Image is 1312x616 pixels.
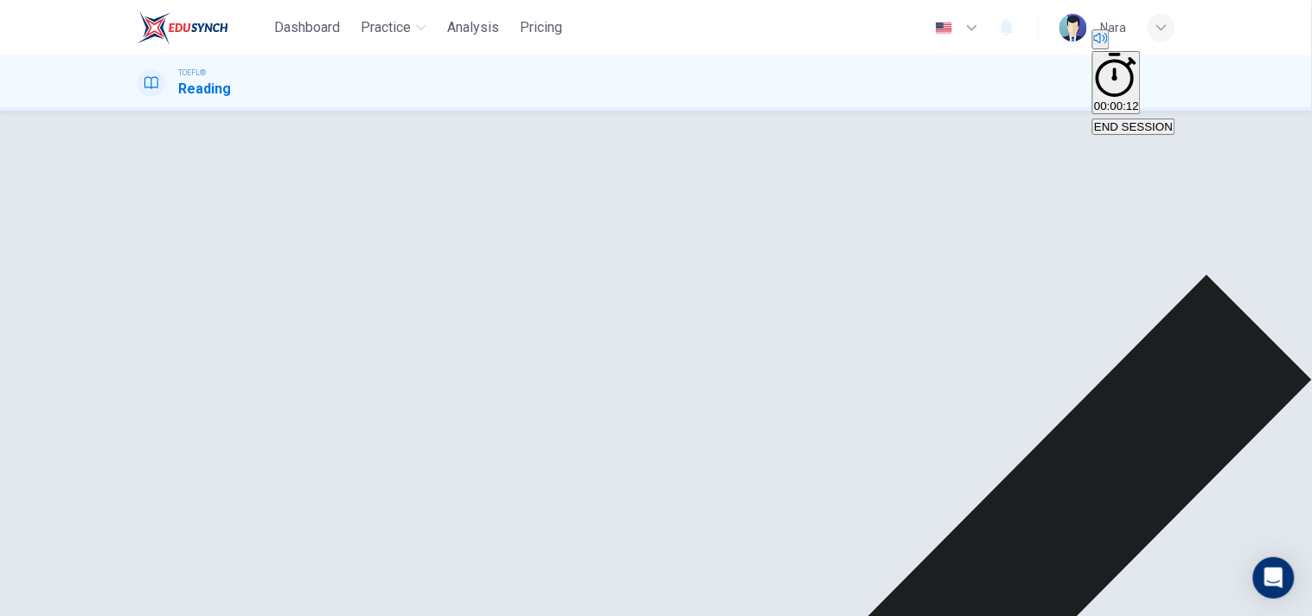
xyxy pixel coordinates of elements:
button: Practice [354,12,433,43]
button: END SESSION [1092,119,1174,135]
div: Mute [1092,29,1174,51]
button: Pricing [513,12,569,43]
span: 00:00:12 [1094,99,1139,112]
img: EduSynch logo [138,10,228,45]
h1: Reading [179,79,232,99]
img: en [933,22,955,35]
a: EduSynch logo [138,10,268,45]
button: Analysis [440,12,506,43]
span: END SESSION [1094,120,1173,133]
div: Hide [1092,51,1174,117]
button: Dashboard [267,12,347,43]
div: ์Nara [1101,17,1127,38]
img: Profile picture [1059,14,1087,42]
span: Practice [361,17,411,38]
span: Analysis [447,17,499,38]
span: Pricing [520,17,562,38]
span: TOEFL® [179,67,207,79]
div: Open Intercom Messenger [1253,557,1295,599]
button: 00:00:12 [1092,51,1141,115]
span: Dashboard [274,17,340,38]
